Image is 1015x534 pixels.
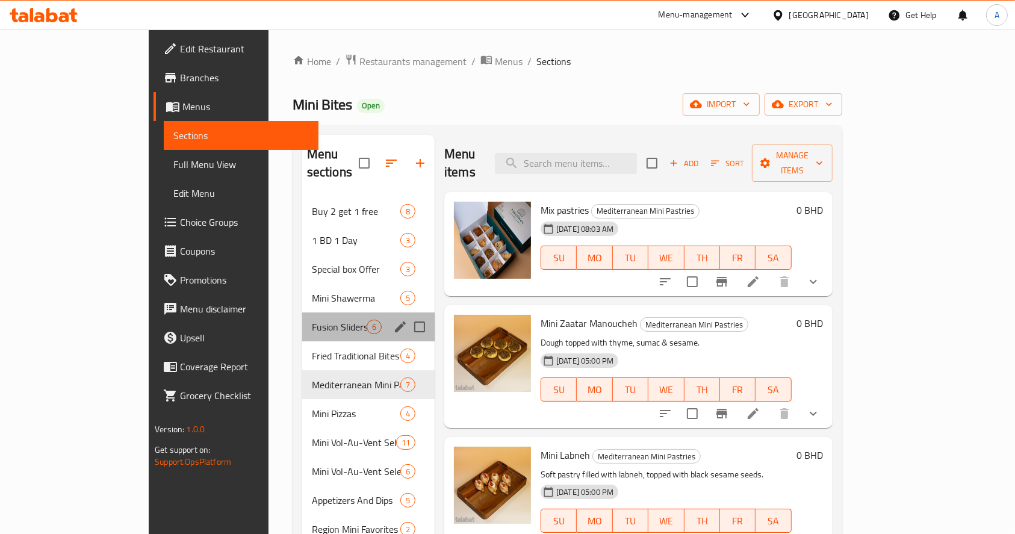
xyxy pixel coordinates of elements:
span: Fusion Sliders [312,320,367,334]
div: Appetizers And Dips5 [302,486,435,515]
div: Mini Vol-Au-Vent Selection6 [302,457,435,486]
span: export [774,97,833,112]
button: export [765,93,842,116]
button: show more [799,267,828,296]
button: SA [756,509,791,533]
span: Select all sections [352,151,377,176]
div: items [400,464,415,479]
span: Fried Traditional Bites [312,349,400,363]
button: MO [577,377,612,402]
button: TH [684,377,720,402]
button: show more [799,399,828,428]
div: items [400,493,415,508]
div: Buy 2 get 1 free [312,204,400,219]
a: Branches [154,63,318,92]
a: Choice Groups [154,208,318,237]
span: Open [357,101,385,111]
a: Coverage Report [154,352,318,381]
span: MO [582,381,607,399]
span: Select to update [680,269,705,294]
span: SU [546,249,572,267]
button: Add [665,154,703,173]
div: items [400,291,415,305]
div: Mini Shawerma [312,291,400,305]
span: Mini Vol-Au-Vent Selection [312,464,400,479]
div: Mediterranean Mini Pastries [592,449,701,464]
button: SA [756,246,791,270]
button: WE [648,246,684,270]
span: import [692,97,750,112]
button: TU [613,246,648,270]
span: Menus [182,99,309,114]
span: Coupons [180,244,309,258]
span: Edit Restaurant [180,42,309,56]
div: Mediterranean Mini Pastries7 [302,370,435,399]
span: Promotions [180,273,309,287]
span: 8 [401,206,415,217]
a: Edit menu item [746,406,760,421]
a: Support.OpsPlatform [155,454,231,470]
button: SU [541,509,577,533]
span: Sections [173,128,309,143]
div: Special box Offer3 [302,255,435,284]
span: 3 [401,235,415,246]
svg: Show Choices [806,275,821,289]
span: Edit Menu [173,186,309,200]
li: / [527,54,532,69]
span: Sections [536,54,571,69]
span: Mini Zaatar Manoucheh [541,314,638,332]
span: TH [689,381,715,399]
span: Mini Labneh [541,446,590,464]
div: Menu-management [659,8,733,22]
button: WE [648,509,684,533]
h6: 0 BHD [796,202,823,219]
a: Menus [480,54,523,69]
div: Mini Vol-Au-Vent Selection (Sweet)11 [302,428,435,457]
button: delete [770,399,799,428]
button: TU [613,509,648,533]
button: FR [720,509,756,533]
a: Full Menu View [164,150,318,179]
span: Appetizers And Dips [312,493,400,508]
button: MO [577,246,612,270]
button: FR [720,246,756,270]
a: Edit Menu [164,179,318,208]
span: 11 [397,437,415,449]
span: TU [618,381,644,399]
span: Full Menu View [173,157,309,172]
div: items [400,262,415,276]
span: TU [618,512,644,530]
button: import [683,93,760,116]
svg: Show Choices [806,406,821,421]
div: Mediterranean Mini Pastries [640,317,748,332]
span: Restaurants management [359,54,467,69]
div: Buy 2 get 1 free8 [302,197,435,226]
div: Mini Pizzas4 [302,399,435,428]
span: 1 BD 1 Day [312,233,400,247]
span: SA [760,249,786,267]
h6: 0 BHD [796,315,823,332]
span: 5 [401,293,415,304]
span: 1.0.0 [187,421,205,437]
span: 6 [401,466,415,477]
div: Mediterranean Mini Pastries [312,377,400,392]
span: Mediterranean Mini Pastries [593,450,700,464]
div: items [400,204,415,219]
a: Edit menu item [746,275,760,289]
button: MO [577,509,612,533]
h6: 0 BHD [796,447,823,464]
div: Open [357,99,385,113]
a: Restaurants management [345,54,467,69]
input: search [495,153,637,174]
button: Sort [708,154,747,173]
span: Menu disclaimer [180,302,309,316]
button: SA [756,377,791,402]
span: Mini Pizzas [312,406,400,421]
div: items [400,377,415,392]
span: 6 [367,321,381,333]
button: edit [391,318,409,336]
span: [DATE] 05:00 PM [551,355,618,367]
